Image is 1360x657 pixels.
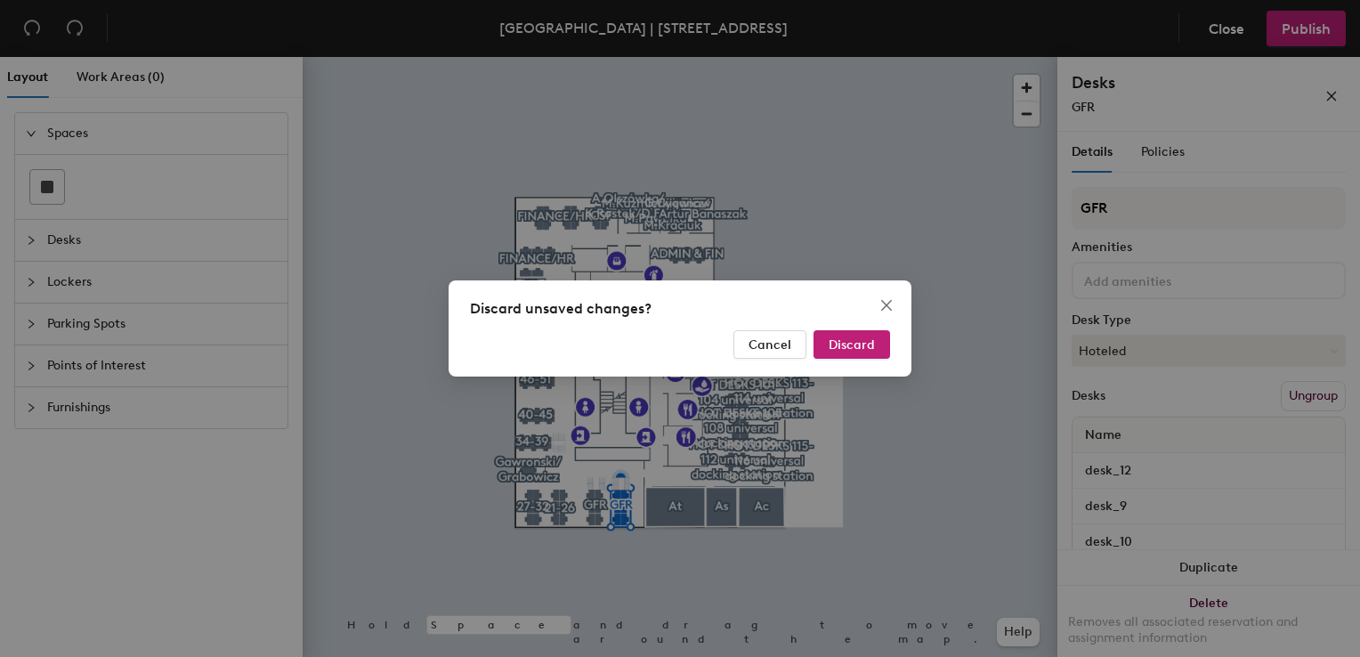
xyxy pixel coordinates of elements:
span: Discard [829,337,875,353]
button: Cancel [733,330,806,359]
span: Cancel [749,337,791,353]
span: close [879,298,894,312]
button: Close [872,291,901,320]
div: Discard unsaved changes? [470,298,890,320]
span: Close [872,298,901,312]
button: Discard [814,330,890,359]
